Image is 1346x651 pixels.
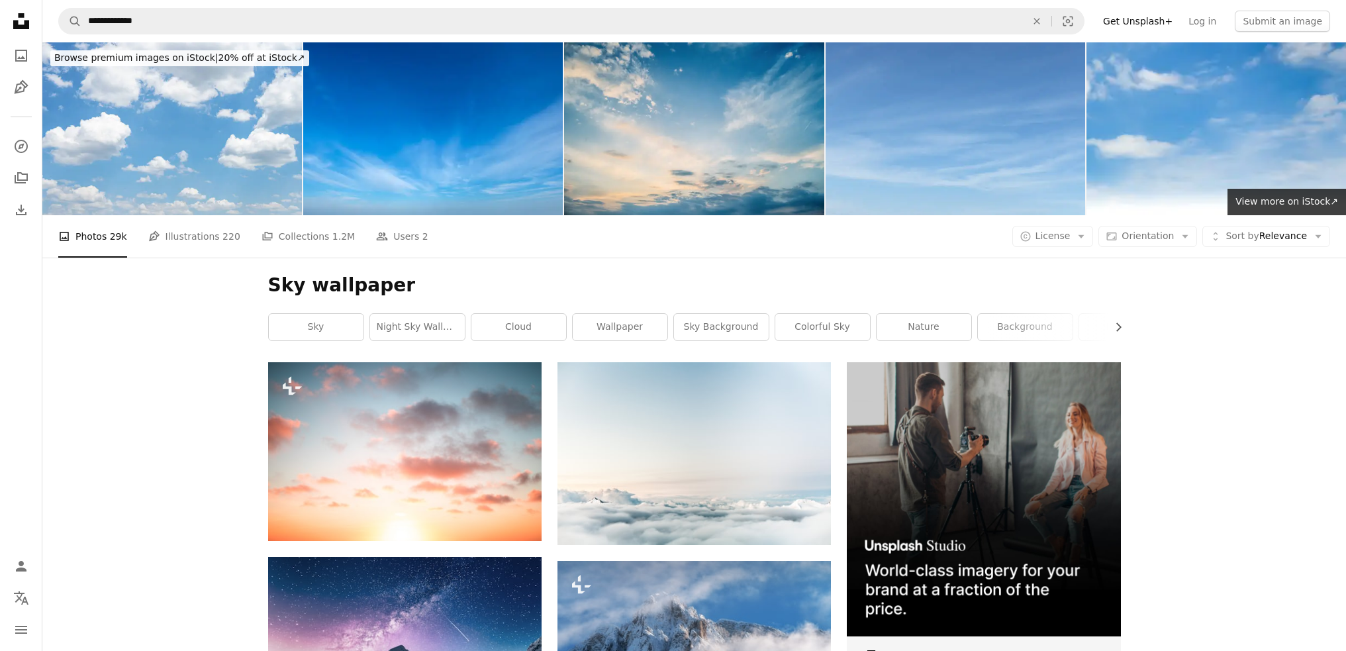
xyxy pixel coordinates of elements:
a: Download History [8,197,34,223]
span: Orientation [1122,230,1174,241]
img: Copy space summer blue sky and white clouds abstract background [42,42,302,215]
span: 220 [222,229,240,244]
a: background [978,314,1073,340]
a: Collections 1.2M [262,215,355,258]
a: nature [877,314,971,340]
a: Illustrations [8,74,34,101]
button: Sort byRelevance [1202,226,1330,247]
span: 2 [422,229,428,244]
a: cloud [471,314,566,340]
button: Search Unsplash [59,9,81,34]
a: View more on iStock↗ [1227,189,1346,215]
a: wallpaper [573,314,667,340]
span: Sort by [1226,230,1259,241]
span: 20% off at iStock ↗ [54,52,305,63]
span: View more on iStock ↗ [1235,196,1338,207]
a: the sun is setting over the ocean with a boat in the water [268,446,542,458]
a: white clouds during daytime [557,448,831,460]
a: Browse premium images on iStock|20% off at iStock↗ [42,42,317,74]
img: Peaceful and serene sky background [303,42,563,215]
a: Illustrations 220 [148,215,240,258]
a: Explore [8,133,34,160]
a: blue sky [1079,314,1174,340]
img: white clouds during daytime [557,362,831,544]
a: Users 2 [376,215,428,258]
img: the sun is setting over the ocean with a boat in the water [268,362,542,540]
a: Photos [8,42,34,69]
a: Collections [8,165,34,191]
a: Log in [1180,11,1224,32]
button: Orientation [1098,226,1197,247]
button: License [1012,226,1094,247]
img: Nice cloudless empty blue sky panorama background [826,42,1085,215]
button: Menu [8,617,34,643]
img: file-1715651741414-859baba4300dimage [847,362,1120,636]
span: Browse premium images on iStock | [54,52,218,63]
button: Clear [1022,9,1051,34]
h1: Sky wallpaper [268,274,1121,297]
button: Language [8,585,34,611]
a: colorful sky [775,314,870,340]
a: Get Unsplash+ [1095,11,1180,32]
span: Relevance [1226,230,1307,243]
a: night sky wallpaper [370,314,465,340]
span: License [1035,230,1071,241]
a: Log in / Sign up [8,553,34,579]
button: Submit an image [1235,11,1330,32]
a: sky background [674,314,769,340]
span: 1.2M [332,229,355,244]
a: sky [269,314,363,340]
form: Find visuals sitewide [58,8,1084,34]
img: Sunset sky [564,42,824,215]
button: scroll list to the right [1106,314,1121,340]
button: Visual search [1052,9,1084,34]
img: Sky Cloud Blue Background Paronama Web Cloudy summer Winter Season Day, Light Beauty Horizon Spri... [1086,42,1346,215]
